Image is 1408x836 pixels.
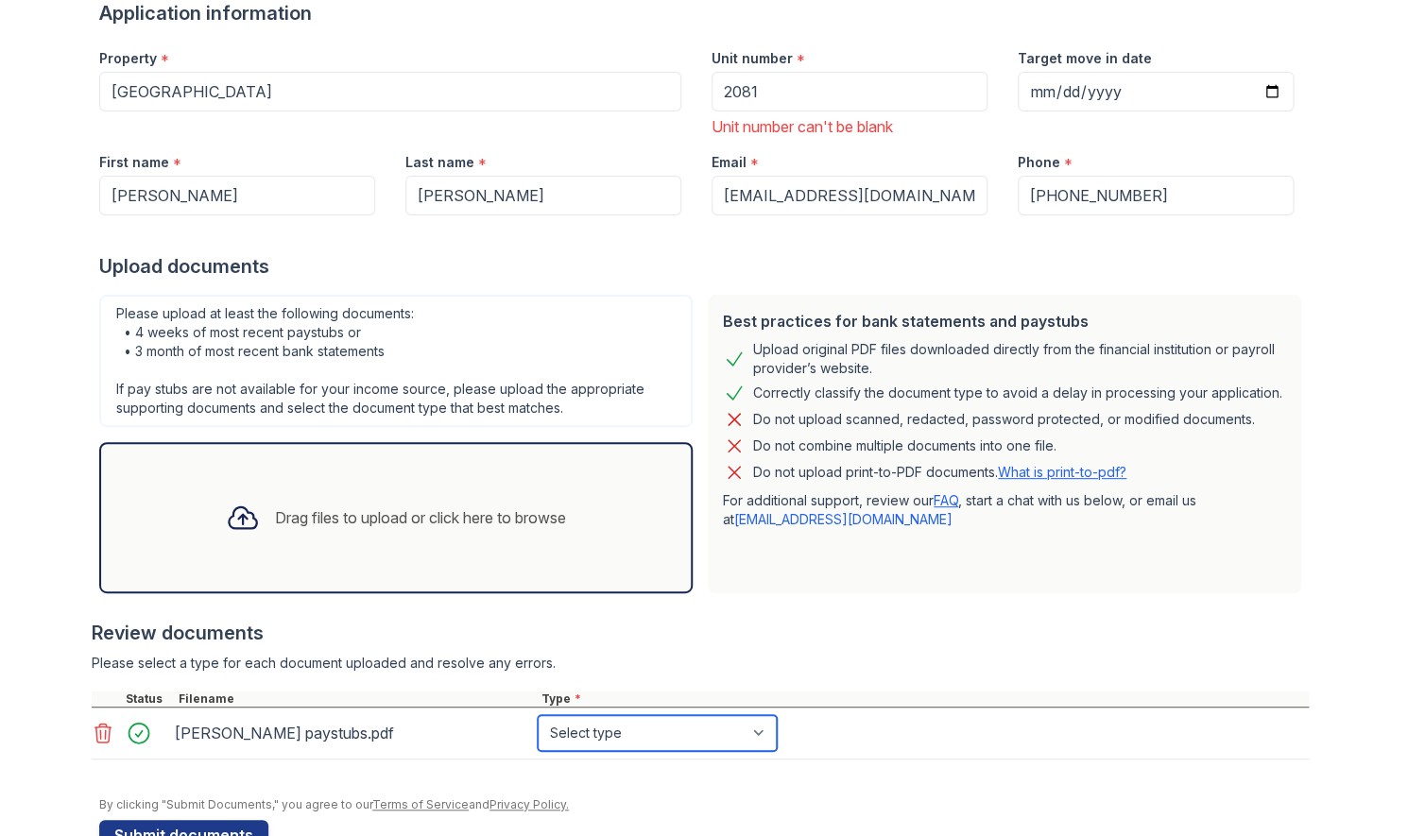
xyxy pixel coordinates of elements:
[372,797,469,811] a: Terms of Service
[712,49,793,68] label: Unit number
[275,506,566,529] div: Drag files to upload or click here to browse
[489,797,569,811] a: Privacy Policy.
[405,153,474,172] label: Last name
[175,691,538,707] div: Filename
[1018,49,1152,68] label: Target move in date
[723,491,1286,529] p: For additional support, review our , start a chat with us below, or email us at
[99,49,157,68] label: Property
[753,408,1255,431] div: Do not upload scanned, redacted, password protected, or modified documents.
[99,153,169,172] label: First name
[712,115,987,138] div: Unit number can't be blank
[1018,153,1060,172] label: Phone
[753,435,1056,457] div: Do not combine multiple documents into one file.
[753,382,1282,404] div: Correctly classify the document type to avoid a delay in processing your application.
[712,153,747,172] label: Email
[99,797,1309,812] div: By clicking "Submit Documents," you agree to our and
[122,691,175,707] div: Status
[175,718,530,748] div: [PERSON_NAME] paystubs.pdf
[92,654,1309,673] div: Please select a type for each document uploaded and resolve any errors.
[99,253,1309,280] div: Upload documents
[92,620,1309,646] div: Review documents
[998,464,1126,480] a: What is print-to-pdf?
[753,340,1286,378] div: Upload original PDF files downloaded directly from the financial institution or payroll provider’...
[753,463,1126,482] p: Do not upload print-to-PDF documents.
[734,511,953,527] a: [EMAIL_ADDRESS][DOMAIN_NAME]
[538,691,1309,707] div: Type
[723,310,1286,333] div: Best practices for bank statements and paystubs
[934,492,958,508] a: FAQ
[99,295,693,427] div: Please upload at least the following documents: • 4 weeks of most recent paystubs or • 3 month of...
